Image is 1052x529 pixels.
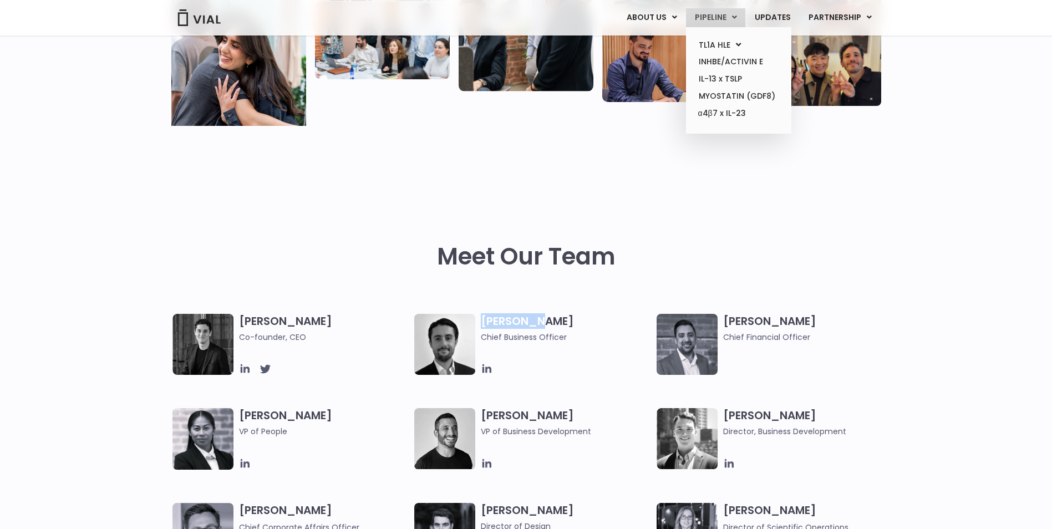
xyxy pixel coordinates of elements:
[315,2,450,79] img: Eight people standing and sitting in an office
[602,24,737,102] img: Man working at a computer
[746,26,881,106] img: Group of 3 people smiling holding up the peace sign
[481,314,651,343] h3: [PERSON_NAME]
[437,243,616,270] h2: Meet Our Team
[690,105,787,123] a: α4β7 x IL-23
[690,88,787,105] a: MYOSTATIN (GDF8)
[239,408,409,454] h3: [PERSON_NAME]
[690,53,787,70] a: INHBE/ACTIVIN E
[172,314,233,375] img: A black and white photo of a man in a suit attending a Summit.
[414,314,475,375] img: A black and white photo of a man in a suit holding a vial.
[723,425,893,438] span: Director, Business Development
[723,408,893,438] h3: [PERSON_NAME]
[177,9,221,26] img: Vial Logo
[481,331,651,343] span: Chief Business Officer
[481,425,651,438] span: VP of Business Development
[239,425,409,438] span: VP of People
[481,408,651,438] h3: [PERSON_NAME]
[746,8,799,27] a: UPDATES
[723,314,893,343] h3: [PERSON_NAME]
[690,70,787,88] a: IL-13 x TSLP
[657,314,718,375] img: Headshot of smiling man named Samir
[239,314,409,343] h3: [PERSON_NAME]
[686,8,745,27] a: PIPELINEMenu Toggle
[172,408,233,470] img: Catie
[618,8,685,27] a: ABOUT USMenu Toggle
[800,8,881,27] a: PARTNERSHIPMenu Toggle
[414,408,475,469] img: A black and white photo of a man smiling.
[723,331,893,343] span: Chief Financial Officer
[239,331,409,343] span: Co-founder, CEO
[690,37,787,54] a: TL1A HLEMenu Toggle
[657,408,718,469] img: A black and white photo of a smiling man in a suit at ARVO 2023.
